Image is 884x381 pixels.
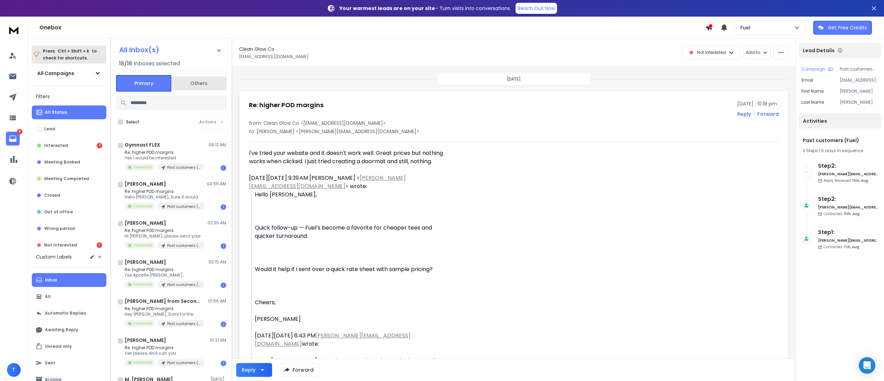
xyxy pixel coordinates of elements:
[221,165,226,171] div: 1
[278,363,319,377] button: Forward
[32,188,106,202] button: Closed
[43,48,97,62] p: Press to check for shortcuts.
[844,211,859,216] span: 11th, Aug
[801,77,813,83] p: Email
[208,220,226,226] p: 02:30 AM
[134,243,152,248] p: Interested
[125,150,204,155] p: Re: higher POD margins
[119,59,132,68] span: 18 / 18
[242,366,256,373] div: Reply
[167,321,200,326] p: Past customers (Fuel)
[167,243,200,248] p: Past customers (Fuel)
[125,337,166,344] h1: [PERSON_NAME]
[125,180,166,187] h1: [PERSON_NAME]
[167,360,200,365] p: Past customers (Fuel)
[44,209,73,215] p: Out of office
[125,141,160,148] h1: Gymnast FLEX
[249,100,324,110] h1: Re: higher POD margins
[801,66,825,72] p: Campaign
[813,21,872,35] button: Get Free Credits
[249,149,451,166] div: I've tried your website and it doesn't work well. Great prices but nothing works when clicked. I ...
[516,3,557,14] a: Reach Out Now
[208,298,226,304] p: 01:56 AM
[125,189,204,194] p: Re: higher POD margins
[32,323,106,337] button: Awaiting Reply
[221,322,226,327] div: 1
[44,242,77,248] p: Not Interested
[221,361,226,366] div: 1
[44,159,80,165] p: Meeting Booked
[852,178,868,183] span: 11th, Aug
[45,310,86,316] p: Automatic Replies
[236,363,272,377] button: Reply
[818,205,878,210] h6: [PERSON_NAME][EMAIL_ADDRESS][DOMAIN_NAME]
[32,172,106,186] button: Meeting Completed
[32,222,106,235] button: Wrong person
[39,24,705,32] h1: Onebox
[844,244,859,250] span: 7th, Aug
[32,238,106,252] button: Not Interested1
[803,148,818,154] span: 2 Steps
[45,277,57,283] p: Inbox
[818,162,878,170] h6: Step 2 :
[32,290,106,304] button: All
[221,204,226,210] div: 1
[44,193,60,198] p: Closed
[824,244,859,250] p: Contacted
[167,165,200,170] p: Past customers (Fuel)
[45,360,55,366] p: Sent
[818,171,878,177] h6: [PERSON_NAME][EMAIL_ADDRESS][DOMAIN_NAME]
[44,126,55,132] p: Lead
[801,66,833,72] button: Campaign
[167,282,200,287] p: Past customers (Fuel)
[828,24,867,31] p: Get Free Credits
[210,337,226,343] p: 01:21 AM
[737,100,779,107] p: [DATE] : 10:18 pm
[746,50,760,55] p: Add to
[840,77,878,83] p: [EMAIL_ADDRESS][DOMAIN_NAME]
[801,100,824,105] p: Last Name
[125,312,204,317] p: Hey [PERSON_NAME], Sorry for the
[821,148,863,154] span: 5 days in sequence
[44,143,68,148] p: Interested
[824,211,859,216] p: Contacted
[125,306,204,312] p: Re: higher POD margins
[818,238,878,243] h6: [PERSON_NAME][EMAIL_ADDRESS][DOMAIN_NAME]
[737,111,751,118] button: Reply
[57,47,90,55] span: Ctrl + Shift + k
[697,50,726,55] p: Not Interested
[125,298,201,305] h1: [PERSON_NAME] from Secondslide
[45,294,51,299] p: All
[97,143,102,148] div: 7
[518,5,555,12] p: Reach Out Now
[249,174,451,191] div: [DATE][DATE] 9:39 AM [PERSON_NAME] < > wrote:
[757,111,779,118] div: Forward
[32,356,106,370] button: Sent
[32,139,106,152] button: Interested7
[125,194,204,200] p: Hello [PERSON_NAME], Sure, it would
[6,132,20,146] a: 8
[134,204,152,209] p: Interested
[167,204,200,209] p: Past customers (Fuel)
[134,282,152,287] p: Interested
[32,205,106,219] button: Out of office
[7,24,21,36] img: logo
[32,66,106,80] button: All Campaigns
[114,43,228,57] button: All Inbox(s)
[125,345,204,351] p: Re: higher POD margins
[125,272,204,278] p: Yes Apostle [PERSON_NAME],
[803,148,877,154] div: |
[239,46,275,53] h1: Clean Glow Co
[125,233,204,239] p: Hi [PERSON_NAME], please send your
[840,66,878,72] p: Past customers (Fuel)
[803,47,835,54] p: Lead Details
[97,242,102,248] div: 1
[36,253,72,260] h3: Custom Labels
[119,46,159,53] h1: All Inbox(s)
[125,228,204,233] p: Re: higher POD margins
[7,363,21,377] button: T
[507,76,521,82] p: [DATE]
[44,176,89,182] p: Meeting Completed
[32,273,106,287] button: Inbox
